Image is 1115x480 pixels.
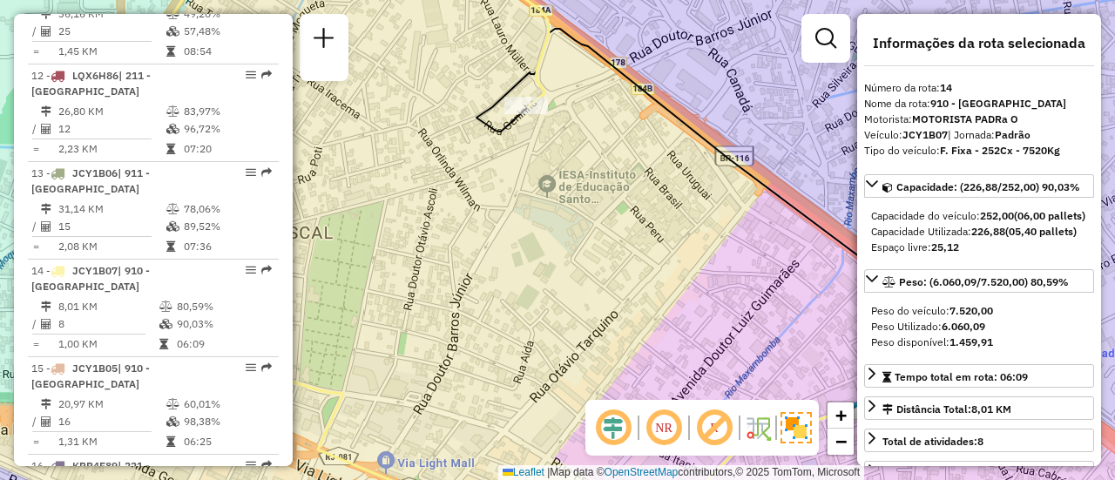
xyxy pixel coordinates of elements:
[871,224,1087,240] div: Capacidade Utilizada:
[57,238,166,255] td: 2,08 KM
[744,414,772,442] img: Fluxo de ruas
[848,398,871,421] img: FadNig
[948,128,1031,141] span: | Jornada:
[995,128,1031,141] strong: Padrão
[864,269,1094,293] a: Peso: (6.060,09/7.520,00) 80,59%
[246,265,256,275] em: Opções
[57,23,166,40] td: 25
[864,112,1094,127] div: Motorista:
[882,402,1011,417] div: Distância Total:
[899,275,1069,288] span: Peso: (6.060,09/7.520,00) 80,59%
[31,166,150,195] span: | 911 - [GEOGRAPHIC_DATA]
[31,166,150,195] span: 13 -
[864,429,1094,452] a: Total de atividades:8
[864,96,1094,112] div: Nome da rota:
[183,43,271,60] td: 08:54
[166,46,175,57] i: Tempo total em rota
[896,180,1080,193] span: Capacidade: (226,88/252,00) 90,03%
[166,9,179,19] i: % de utilização do peso
[808,21,843,56] a: Exibir filtros
[864,35,1094,51] h4: Informações da rota selecionada
[605,466,679,478] a: OpenStreetMap
[31,315,40,333] td: /
[159,319,172,329] i: % de utilização da cubagem
[176,315,271,333] td: 90,03%
[176,335,271,353] td: 06:09
[57,335,159,353] td: 1,00 KM
[871,304,993,317] span: Peso do veículo:
[261,265,272,275] em: Rota exportada
[971,225,1005,238] strong: 226,88
[166,204,179,214] i: % de utilização do peso
[828,429,854,455] a: Zoom out
[57,43,166,60] td: 1,45 KM
[41,301,51,312] i: Distância Total
[31,218,40,235] td: /
[57,140,166,158] td: 2,23 KM
[159,301,172,312] i: % de utilização do peso
[31,413,40,430] td: /
[864,127,1094,143] div: Veículo:
[57,103,166,120] td: 26,80 KM
[31,23,40,40] td: /
[57,120,166,138] td: 12
[183,200,271,218] td: 78,06%
[57,413,166,430] td: 16
[166,221,179,232] i: % de utilização da cubagem
[882,435,983,448] span: Total de atividades:
[261,362,272,373] em: Rota exportada
[31,120,40,138] td: /
[871,208,1087,224] div: Capacidade do veículo:
[307,21,341,60] a: Nova sessão e pesquisa
[183,433,271,450] td: 06:25
[41,399,51,409] i: Distância Total
[57,298,159,315] td: 8,01 KM
[643,407,685,449] span: Ocultar NR
[498,465,864,480] div: Map data © contributors,© 2025 TomTom, Microsoft
[72,459,118,472] span: KPP4E89
[980,209,1014,222] strong: 252,00
[940,144,1060,157] strong: F. Fixa - 252Cx - 7520Kg
[942,320,985,333] strong: 6.060,09
[246,460,256,470] em: Opções
[1005,225,1077,238] strong: (05,40 pallets)
[176,298,271,315] td: 80,59%
[31,433,40,450] td: =
[41,416,51,427] i: Total de Atividades
[183,103,271,120] td: 83,97%
[931,240,959,254] strong: 25,12
[835,430,847,452] span: −
[166,26,179,37] i: % de utilização da cubagem
[159,339,168,349] i: Tempo total em rota
[261,460,272,470] em: Rota exportada
[940,81,952,94] strong: 14
[31,43,40,60] td: =
[57,218,166,235] td: 15
[246,362,256,373] em: Opções
[895,370,1028,383] span: Tempo total em rota: 06:09
[780,412,812,443] img: Exibir/Ocultar setores
[41,26,51,37] i: Total de Atividades
[166,124,179,134] i: % de utilização da cubagem
[31,140,40,158] td: =
[31,264,150,293] span: 14 -
[57,395,166,413] td: 20,97 KM
[864,396,1094,420] a: Distância Total:8,01 KM
[166,399,179,409] i: % de utilização do peso
[72,264,118,277] span: JCY1B07
[864,80,1094,96] div: Número da rota:
[246,70,256,80] em: Opções
[503,466,544,478] a: Leaflet
[693,407,735,449] span: Exibir rótulo
[949,335,993,348] strong: 1.459,91
[183,395,271,413] td: 60,01%
[31,362,150,390] span: | 910 - [GEOGRAPHIC_DATA]
[261,70,272,80] em: Rota exportada
[31,69,151,98] span: 12 -
[871,335,1087,350] div: Peso disponível:
[72,166,118,179] span: JCY1B06
[871,319,1087,335] div: Peso Utilizado:
[864,201,1094,262] div: Capacidade: (226,88/252,00) 90,03%
[871,240,1087,255] div: Espaço livre:
[183,120,271,138] td: 96,72%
